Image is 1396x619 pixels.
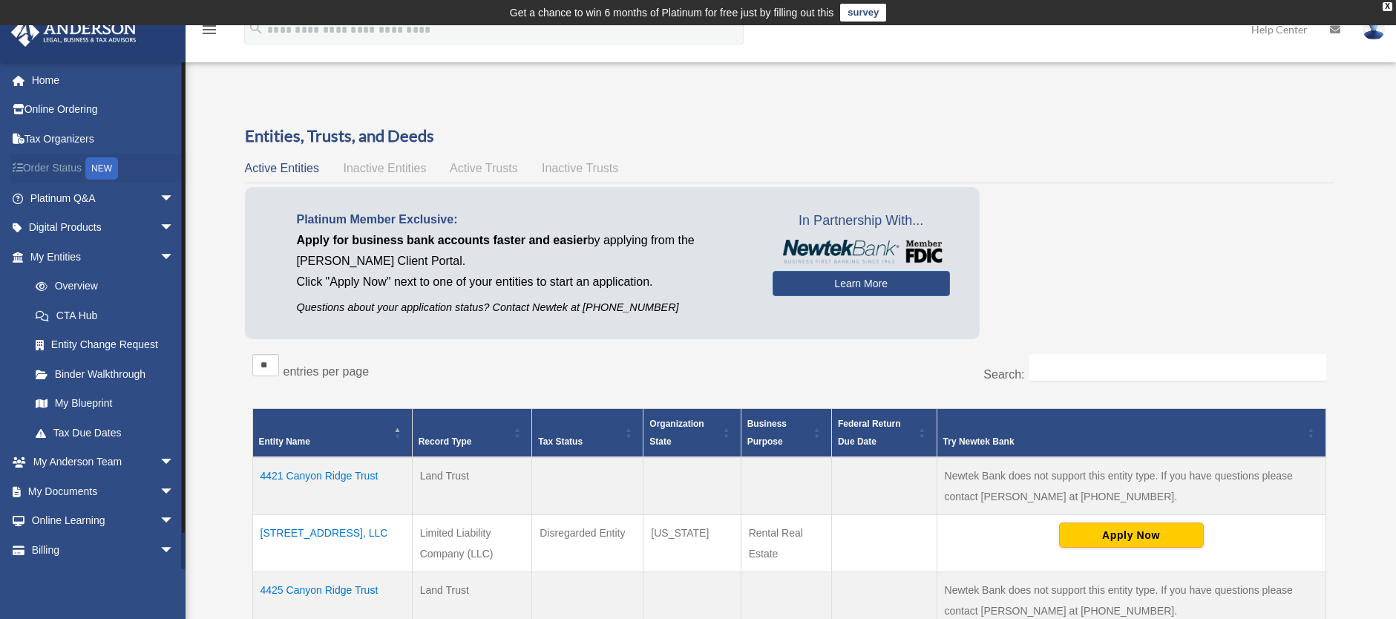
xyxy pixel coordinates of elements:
a: CTA Hub [21,301,189,330]
span: arrow_drop_down [160,448,189,478]
i: menu [200,21,218,39]
th: Entity Name: Activate to invert sorting [252,409,412,458]
td: Disregarded Entity [532,515,643,572]
i: search [248,20,264,36]
td: Limited Liability Company (LLC) [412,515,532,572]
a: Digital Productsarrow_drop_down [10,213,197,243]
span: Record Type [419,436,472,447]
span: arrow_drop_down [160,506,189,537]
img: Anderson Advisors Platinum Portal [7,18,141,47]
button: Apply Now [1059,523,1204,548]
span: arrow_drop_down [160,242,189,272]
a: Events Calendar [10,565,197,595]
th: Business Purpose: Activate to sort [741,409,831,458]
span: arrow_drop_down [160,183,189,214]
span: Active Entities [245,162,319,174]
label: entries per page [284,365,370,378]
th: Federal Return Due Date: Activate to sort [831,409,937,458]
p: Platinum Member Exclusive: [297,209,750,230]
span: Business Purpose [747,419,787,447]
img: User Pic [1363,19,1385,40]
td: Rental Real Estate [741,515,831,572]
td: [US_STATE] [643,515,741,572]
span: arrow_drop_down [160,476,189,507]
div: NEW [85,157,118,180]
a: My Entitiesarrow_drop_down [10,242,189,272]
th: Organization State: Activate to sort [643,409,741,458]
a: Overview [21,272,182,301]
td: Land Trust [412,457,532,515]
td: Newtek Bank does not support this entity type. If you have questions please contact [PERSON_NAME]... [937,457,1325,515]
a: menu [200,26,218,39]
p: Questions about your application status? Contact Newtek at [PHONE_NUMBER] [297,298,750,317]
a: My Blueprint [21,389,189,419]
span: Active Trusts [450,162,518,174]
a: Tax Organizers [10,124,197,154]
a: Entity Change Request [21,330,189,360]
a: Online Learningarrow_drop_down [10,506,197,536]
span: Inactive Entities [343,162,426,174]
th: Try Newtek Bank : Activate to sort [937,409,1325,458]
span: Tax Status [538,436,583,447]
a: Billingarrow_drop_down [10,535,197,565]
a: Binder Walkthrough [21,359,189,389]
h3: Entities, Trusts, and Deeds [245,125,1334,148]
label: Search: [983,368,1024,381]
a: survey [840,4,886,22]
a: Order StatusNEW [10,154,197,184]
div: close [1383,2,1392,11]
th: Record Type: Activate to sort [412,409,532,458]
a: Learn More [773,271,950,296]
span: arrow_drop_down [160,213,189,243]
a: My Anderson Teamarrow_drop_down [10,448,197,477]
p: Click "Apply Now" next to one of your entities to start an application. [297,272,750,292]
th: Tax Status: Activate to sort [532,409,643,458]
p: by applying from the [PERSON_NAME] Client Portal. [297,230,750,272]
span: arrow_drop_down [160,535,189,566]
a: My Documentsarrow_drop_down [10,476,197,506]
div: Get a chance to win 6 months of Platinum for free just by filling out this [510,4,834,22]
span: Apply for business bank accounts faster and easier [297,234,588,246]
a: Home [10,65,197,95]
span: In Partnership With... [773,209,950,233]
span: Inactive Trusts [542,162,618,174]
span: Federal Return Due Date [838,419,901,447]
span: Organization State [649,419,704,447]
td: [STREET_ADDRESS], LLC [252,515,412,572]
a: Online Ordering [10,95,197,125]
a: Tax Due Dates [21,418,189,448]
span: Entity Name [259,436,310,447]
a: Platinum Q&Aarrow_drop_down [10,183,197,213]
div: Try Newtek Bank [943,433,1303,451]
img: NewtekBankLogoSM.png [780,240,943,263]
td: 4421 Canyon Ridge Trust [252,457,412,515]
